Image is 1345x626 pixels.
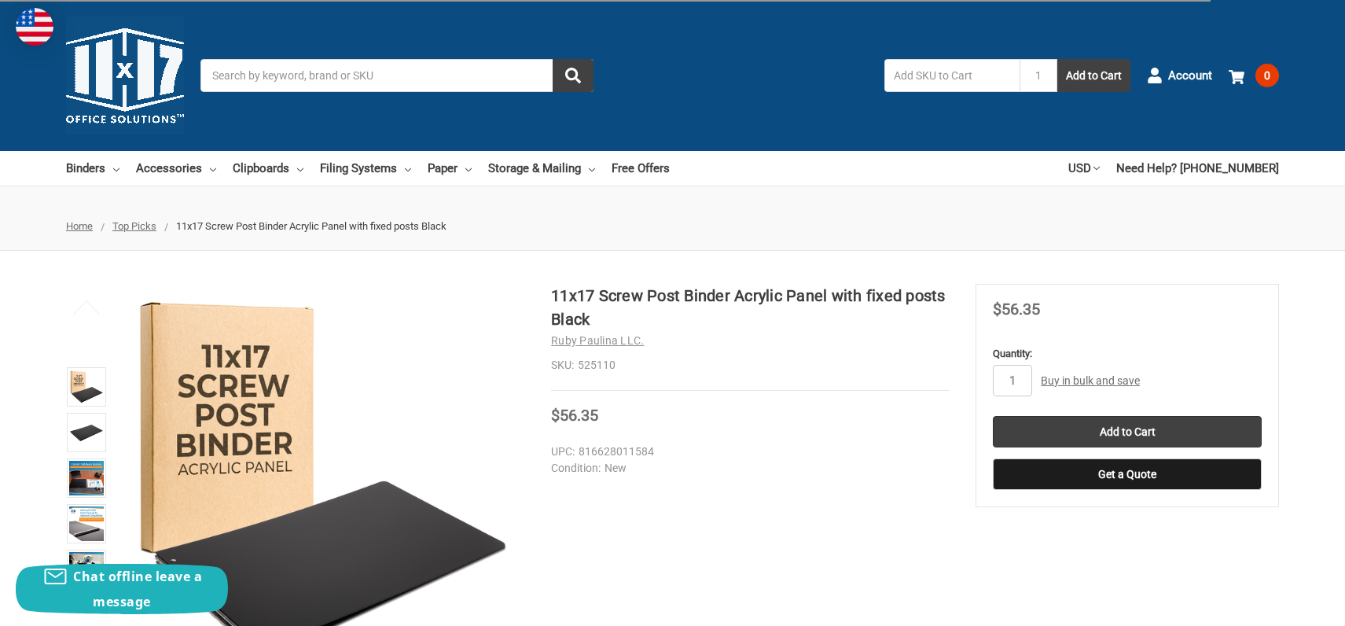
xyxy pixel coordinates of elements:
span: $56.35 [993,300,1040,319]
img: 11x17.com [66,17,184,134]
img: Ruby Paulina 11x17 1" Angle-D Ring, White Acrylic Binder (515180) [69,461,104,495]
button: Previous [63,292,111,323]
a: Clipboards [233,151,303,186]
span: 0 [1255,64,1279,87]
a: Top Picks [112,220,156,232]
a: Home [66,220,93,232]
a: USD [1068,151,1100,186]
img: 11x17 Screw Post Binder Acrylic Panel with fixed posts Black [69,370,104,404]
img: 11x17 Screw Post Binder Acrylic Panel with fixed posts Black [69,552,104,587]
label: Quantity: [993,346,1262,362]
a: Accessories [136,151,216,186]
a: Free Offers [612,151,670,186]
button: Chat offline leave a message [16,564,228,614]
a: Binders [66,151,119,186]
input: Add to Cart [993,416,1262,447]
a: Paper [428,151,472,186]
dt: SKU: [551,357,574,374]
dt: UPC: [551,444,575,460]
a: Storage & Mailing [488,151,595,186]
a: Filing Systems [320,151,411,186]
dt: Condition: [551,460,601,477]
dd: New [551,460,943,477]
input: Search by keyword, brand or SKU [200,59,593,92]
span: 11x17 Screw Post Binder Acrylic Panel with fixed posts Black [176,220,446,232]
a: Account [1147,55,1212,96]
span: $56.35 [551,406,598,425]
a: Ruby Paulina LLC. [551,334,644,347]
a: Need Help? [PHONE_NUMBER] [1116,151,1279,186]
a: Buy in bulk and save [1041,374,1140,387]
dd: 816628011584 [551,444,943,460]
dd: 525110 [551,357,950,374]
span: Chat offline leave a message [73,568,202,610]
input: Add SKU to Cart [884,59,1020,92]
span: Account [1168,67,1212,85]
img: duty and tax information for United States [16,8,53,46]
button: Add to Cart [1057,59,1130,92]
img: 11x17 Screw Post Binder Acrylic Panel with fixed posts Black [69,506,104,541]
h1: 11x17 Screw Post Binder Acrylic Panel with fixed posts Black [551,284,950,331]
img: 11x17 Screw Post Binder Acrylic Panel with fixed posts Black [69,415,104,450]
a: 0 [1229,55,1279,96]
button: Get a Quote [993,458,1262,490]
